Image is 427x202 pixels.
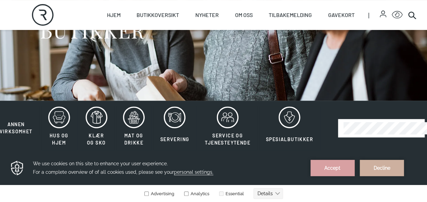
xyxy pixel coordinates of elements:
[392,10,403,20] button: Open Accessibility Menu
[184,40,189,45] input: Analytics
[33,8,302,25] h3: We use cookies on this site to enhance your user experience. For a complete overview of of all co...
[259,106,320,150] button: Spesialbutikker
[266,136,313,142] span: Spesialbutikker
[257,39,273,45] text: Details
[183,40,209,45] label: Analytics
[87,133,106,146] span: Klær og sko
[360,9,404,25] button: Decline
[116,106,152,150] button: Mat og drikke
[310,9,355,25] button: Accept
[144,40,149,45] input: Advertising
[40,17,145,43] h1: BUTIKKER
[253,37,283,48] button: Details
[50,133,68,146] span: Hus og hjem
[153,106,197,150] button: Servering
[174,18,213,24] span: personal settings.
[219,40,224,45] input: Essential
[41,106,77,150] button: Hus og hjem
[144,40,174,45] label: Advertising
[205,133,250,146] span: Service og tjenesteytende
[10,9,24,25] img: Privacy reminder
[218,40,244,45] label: Essential
[198,106,257,150] button: Service og tjenesteytende
[160,136,190,142] span: Servering
[78,106,114,150] button: Klær og sko
[124,133,143,146] span: Mat og drikke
